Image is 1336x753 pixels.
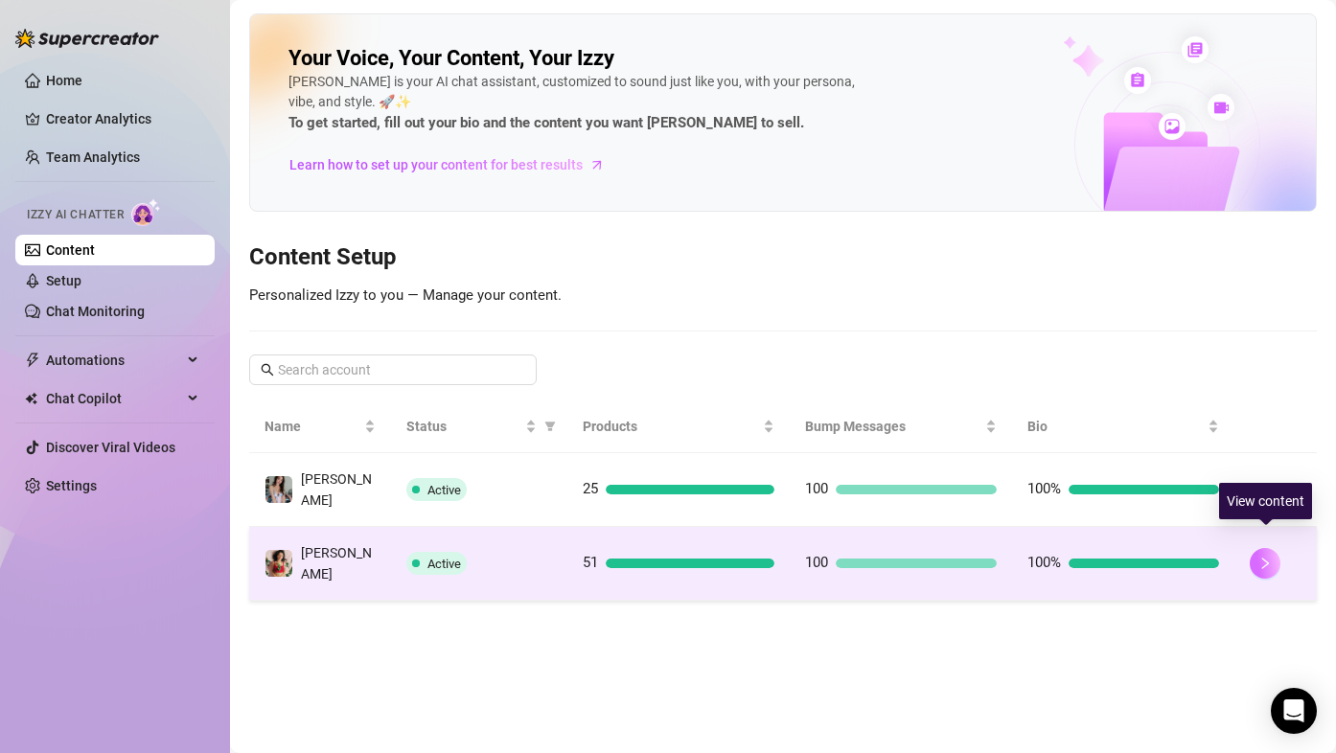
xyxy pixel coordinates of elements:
span: Name [265,416,360,437]
th: Status [391,400,567,453]
span: Status [406,416,521,437]
span: Learn how to set up your content for best results [289,154,583,175]
img: Chat Copilot [25,392,37,405]
th: Bio [1012,400,1234,453]
span: filter [544,421,556,432]
span: Products [583,416,759,437]
img: ai-chatter-content-library-cLFOSyPT.png [1019,15,1316,211]
a: Chat Monitoring [46,304,145,319]
span: [PERSON_NAME] [301,471,372,508]
span: Personalized Izzy to you — Manage your content. [249,286,562,304]
span: 25 [583,480,598,497]
span: Active [427,557,461,571]
div: Open Intercom Messenger [1271,688,1317,734]
span: Bump Messages [805,416,981,437]
img: maki [265,550,292,577]
a: Learn how to set up your content for best results [288,149,619,180]
span: filter [541,412,560,441]
th: Name [249,400,391,453]
span: Chat Copilot [46,383,182,414]
a: Content [46,242,95,258]
h3: Content Setup [249,242,1317,273]
a: Home [46,73,82,88]
span: Automations [46,345,182,376]
span: 100 [805,554,828,571]
span: 51 [583,554,598,571]
input: Search account [278,359,510,380]
th: Bump Messages [790,400,1012,453]
div: View content [1219,483,1312,519]
a: Setup [46,273,81,288]
span: 100% [1027,480,1061,497]
strong: To get started, fill out your bio and the content you want [PERSON_NAME] to sell. [288,114,804,131]
a: Creator Analytics [46,103,199,134]
span: thunderbolt [25,353,40,368]
button: right [1250,548,1280,579]
a: Team Analytics [46,149,140,165]
a: Discover Viral Videos [46,440,175,455]
span: arrow-right [587,155,607,174]
span: 100% [1027,554,1061,571]
img: logo-BBDzfeDw.svg [15,29,159,48]
th: Products [567,400,790,453]
a: Settings [46,478,97,493]
span: 100 [805,480,828,497]
span: Izzy AI Chatter [27,206,124,224]
img: Maki [265,476,292,503]
h2: Your Voice, Your Content, Your Izzy [288,45,614,72]
span: Active [427,483,461,497]
span: search [261,363,274,376]
div: [PERSON_NAME] is your AI chat assistant, customized to sound just like you, with your persona, vi... [288,72,864,135]
span: [PERSON_NAME] [301,545,372,582]
span: right [1258,557,1272,570]
span: Bio [1027,416,1204,437]
img: AI Chatter [131,198,161,226]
